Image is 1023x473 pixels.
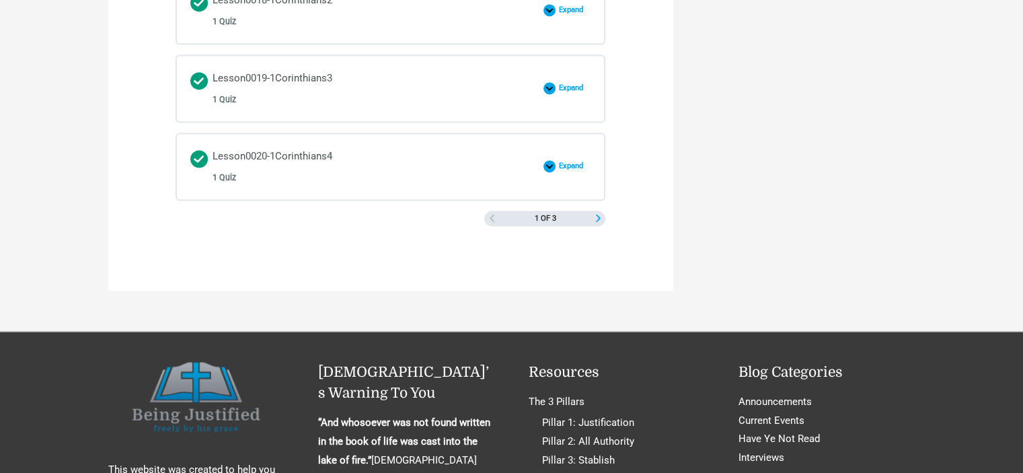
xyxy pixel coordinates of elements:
button: Expand [543,160,591,172]
span: 1 Quiz [213,173,236,182]
div: Lesson0019-1Corinthians3 [213,69,332,108]
span: Expand [556,5,591,15]
h2: Resources [529,362,706,384]
a: Pillar 2: All Authority [542,435,634,447]
button: Expand [543,4,591,16]
span: 1 Quiz [213,17,236,26]
a: Pillar 3: Stablish [542,454,615,466]
div: Completed [190,150,208,168]
h2: Blog Categories [738,362,915,384]
a: Next Page [595,215,602,223]
span: Expand [556,161,591,171]
button: Expand [543,82,591,94]
div: Lesson0020-1Corinthians4 [213,147,332,186]
a: Interviews [738,451,784,464]
span: Expand [556,83,591,93]
span: 1 of 3 [534,215,556,222]
h2: [DEMOGRAPHIC_DATA]’s Warning To You [318,362,495,404]
a: Pillar 1: Justification [542,416,634,429]
a: The 3 Pillars [529,396,584,408]
span: 1 Quiz [213,95,236,104]
a: Completed Lesson0019-1Corinthians3 1 Quiz [190,69,536,108]
a: Current Events [738,414,804,427]
strong: “And whosoever was not found written in the book of life was cast into the lake of fire.” [318,416,490,466]
div: Completed [190,72,208,89]
a: Announcements [738,396,812,408]
a: Completed Lesson0020-1Corinthians4 1 Quiz [190,147,536,186]
a: Have Ye Not Read [738,433,820,445]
